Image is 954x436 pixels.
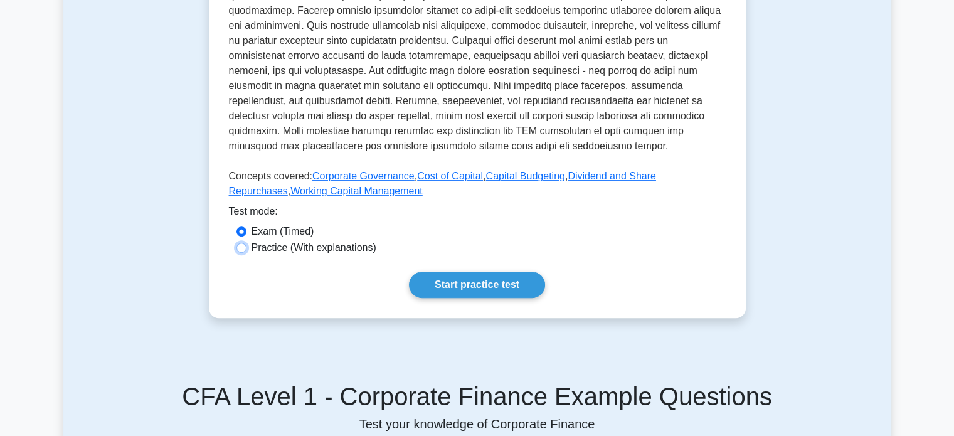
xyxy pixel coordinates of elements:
[409,272,545,298] a: Start practice test
[229,169,726,204] p: Concepts covered: , , , ,
[417,171,483,181] a: Cost of Capital
[78,417,876,432] p: Test your knowledge of Corporate Finance
[486,171,565,181] a: Capital Budgeting
[229,204,726,224] div: Test mode:
[252,224,314,239] label: Exam (Timed)
[290,186,422,196] a: Working Capital Management
[78,381,876,412] h5: CFA Level 1 - Corporate Finance Example Questions
[312,171,415,181] a: Corporate Governance
[252,240,376,255] label: Practice (With explanations)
